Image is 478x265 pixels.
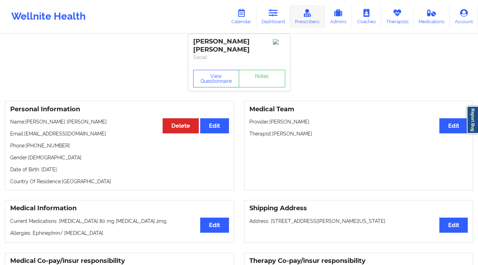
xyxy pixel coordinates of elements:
[10,142,229,149] p: Phone: [PHONE_NUMBER]
[10,204,229,212] h3: Medical Information
[10,257,229,265] h3: Medical Co-pay/insur responsibility
[239,70,285,87] a: Notes
[193,54,285,61] p: Social
[10,105,229,113] h3: Personal Information
[249,105,468,113] h3: Medical Team
[200,118,229,133] button: Edit
[414,5,450,28] a: Medications
[439,218,468,233] button: Edit
[10,178,229,185] p: Country Of Residence: [GEOGRAPHIC_DATA]
[10,230,229,237] p: Allergies: Ephinephrin/ [MEDICAL_DATA]
[10,218,229,225] p: Current Medications: [MEDICAL_DATA] 80 mg [MEDICAL_DATA] 2mg
[352,5,381,28] a: Coaches
[325,5,352,28] a: Admins
[249,218,468,225] p: Address: [STREET_ADDRESS][PERSON_NAME][US_STATE].
[467,106,478,134] a: Report Bug
[290,5,325,28] a: Prescribers
[249,118,468,125] p: Provider: [PERSON_NAME]
[10,154,229,161] p: Gender: [DEMOGRAPHIC_DATA]
[193,70,240,87] button: View Questionnaire
[226,5,256,28] a: Calendar
[163,118,199,133] button: Delete
[273,39,285,45] img: Image%2Fplaceholer-image.png
[10,130,229,137] p: Email: [EMAIL_ADDRESS][DOMAIN_NAME]
[381,5,414,28] a: Therapists
[450,5,478,28] a: Account
[249,257,468,265] h3: Therapy Co-pay/insur responsibility
[256,5,290,28] a: Dashboard
[439,118,468,133] button: Edit
[193,38,285,54] div: [PERSON_NAME] [PERSON_NAME]
[200,218,229,233] button: Edit
[249,130,468,137] p: Therapist: [PERSON_NAME]
[10,166,229,173] p: Date of Birth: [DATE]
[249,204,468,212] h3: Shipping Address
[10,118,229,125] p: Name: [PERSON_NAME] [PERSON_NAME]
